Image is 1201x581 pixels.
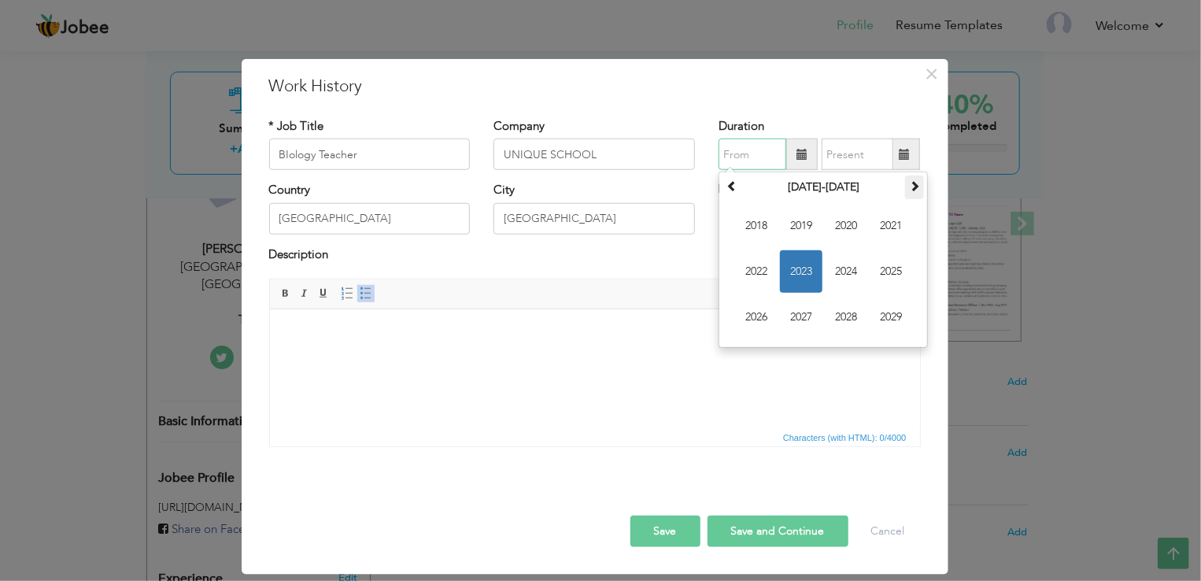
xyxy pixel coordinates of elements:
[822,139,893,170] input: Present
[735,205,778,247] span: 2018
[726,180,737,191] span: Previous Decade
[780,296,822,339] span: 2027
[338,285,356,302] a: Insert/Remove Numbered List
[735,250,778,293] span: 2022
[825,205,867,247] span: 2020
[825,296,867,339] span: 2028
[270,309,920,427] iframe: Rich Text Editor, workEditor
[296,285,313,302] a: Italic
[919,61,944,87] button: Close
[719,139,786,170] input: From
[269,75,921,98] h3: Work History
[269,182,311,198] label: Country
[269,246,329,263] label: Description
[870,296,912,339] span: 2029
[780,431,910,445] span: Characters (with HTML): 0/4000
[870,250,912,293] span: 2025
[780,205,822,247] span: 2019
[909,180,920,191] span: Next Decade
[719,118,764,135] label: Duration
[855,516,921,547] button: Cancel
[357,285,375,302] a: Insert/Remove Bulleted List
[493,118,545,135] label: Company
[277,285,294,302] a: Bold
[630,516,700,547] button: Save
[493,182,515,198] label: City
[925,60,938,88] span: ×
[870,205,912,247] span: 2021
[741,176,905,199] th: Select Decade
[315,285,332,302] a: Underline
[780,431,911,445] div: Statistics
[708,516,848,547] button: Save and Continue
[735,296,778,339] span: 2026
[269,118,324,135] label: * Job Title
[825,250,867,293] span: 2024
[780,250,822,293] span: 2023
